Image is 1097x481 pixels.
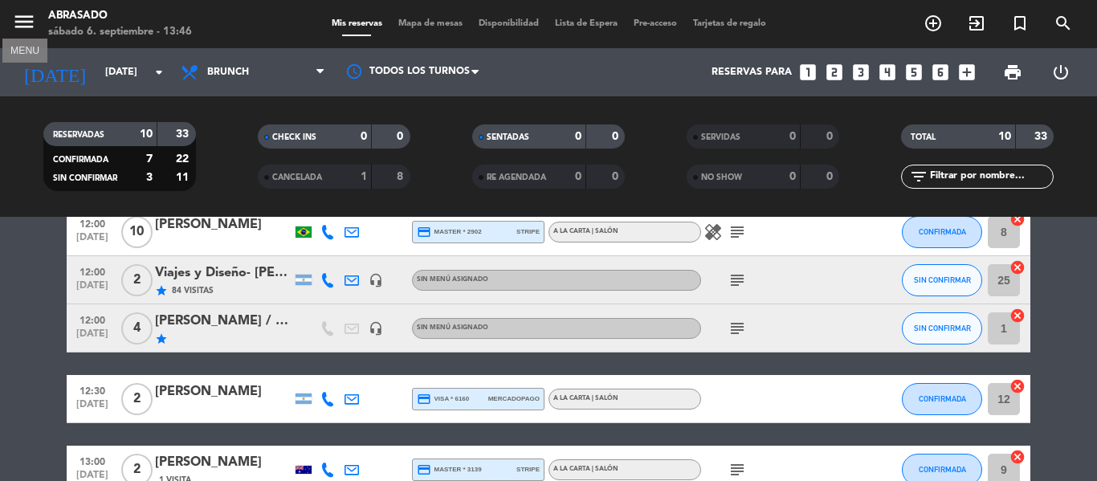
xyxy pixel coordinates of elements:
span: CONFIRMADA [919,227,966,236]
i: looks_6 [930,62,951,83]
span: Reservas para [712,67,792,78]
span: SERVIDAS [701,133,740,141]
span: visa * 6160 [417,392,469,406]
span: print [1003,63,1022,82]
span: 12:30 [72,381,112,399]
i: add_box [956,62,977,83]
strong: 22 [176,153,192,165]
span: Lista de Espera [547,19,626,28]
i: subject [728,222,747,242]
span: A la carta | Salón [553,228,618,234]
i: credit_card [417,463,431,477]
span: CHECK INS [272,133,316,141]
span: CONFIRMADA [919,394,966,403]
strong: 10 [140,128,153,140]
span: CONFIRMADA [919,465,966,474]
span: Tarjetas de regalo [685,19,774,28]
span: Sin menú asignado [417,276,488,283]
strong: 0 [789,131,796,142]
strong: 0 [397,131,406,142]
i: cancel [1009,211,1026,227]
span: mercadopago [488,393,540,404]
input: Filtrar por nombre... [928,168,1053,185]
span: [DATE] [72,328,112,347]
i: looks_3 [850,62,871,83]
span: [DATE] [72,280,112,299]
strong: 1 [361,171,367,182]
span: stripe [516,226,540,237]
i: subject [728,271,747,290]
span: SIN CONFIRMAR [914,275,971,284]
strong: 0 [361,131,367,142]
span: SIN CONFIRMAR [914,324,971,332]
i: looks_one [797,62,818,83]
span: CONFIRMADA [53,156,108,164]
span: stripe [516,464,540,475]
strong: 10 [998,131,1011,142]
strong: 11 [176,172,192,183]
i: turned_in_not [1010,14,1030,33]
span: SIN CONFIRMAR [53,174,117,182]
strong: 0 [575,171,581,182]
span: 12:00 [72,214,112,232]
i: add_circle_outline [924,14,943,33]
i: cancel [1009,378,1026,394]
i: cancel [1009,449,1026,465]
span: 2 [121,383,153,415]
span: Pre-acceso [626,19,685,28]
span: A la carta | Salón [553,395,618,402]
span: master * 3139 [417,463,482,477]
i: credit_card [417,392,431,406]
div: LOG OUT [1037,48,1085,96]
i: [DATE] [12,55,97,90]
div: [PERSON_NAME] [155,214,292,235]
i: looks_4 [877,62,898,83]
strong: 0 [612,131,622,142]
strong: 0 [612,171,622,182]
span: [DATE] [72,399,112,418]
span: A la carta | Salón [553,466,618,472]
i: subject [728,460,747,479]
div: [PERSON_NAME] / Nites [155,311,292,332]
i: subject [728,319,747,338]
strong: 33 [1034,131,1050,142]
i: power_settings_new [1051,63,1070,82]
i: menu [12,10,36,34]
span: Disponibilidad [471,19,547,28]
i: star [155,284,168,297]
span: master * 2902 [417,225,482,239]
span: Mapa de mesas [390,19,471,28]
span: 4 [121,312,153,344]
i: looks_5 [903,62,924,83]
i: credit_card [417,225,431,239]
strong: 0 [575,131,581,142]
span: RESERVADAS [53,131,104,139]
strong: 0 [826,131,836,142]
span: SENTADAS [487,133,529,141]
strong: 7 [146,153,153,165]
span: Mis reservas [324,19,390,28]
div: [PERSON_NAME] [155,381,292,402]
span: Sin menú asignado [417,324,488,331]
i: star [155,332,168,345]
i: arrow_drop_down [149,63,169,82]
span: 13:00 [72,451,112,470]
strong: 33 [176,128,192,140]
i: looks_two [824,62,845,83]
span: TOTAL [911,133,936,141]
div: MENU [2,43,47,57]
span: 84 Visitas [172,284,214,297]
i: cancel [1009,308,1026,324]
span: NO SHOW [701,173,742,181]
i: filter_list [909,167,928,186]
i: search [1054,14,1073,33]
span: 12:00 [72,310,112,328]
span: RE AGENDADA [487,173,546,181]
div: Viajes y Diseño- [PERSON_NAME] [155,263,292,283]
span: [DATE] [72,232,112,251]
strong: 8 [397,171,406,182]
strong: 0 [826,171,836,182]
strong: 3 [146,172,153,183]
strong: 0 [789,171,796,182]
div: sábado 6. septiembre - 13:46 [48,24,192,40]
